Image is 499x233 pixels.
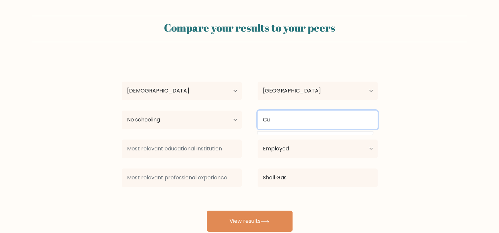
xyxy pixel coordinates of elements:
[122,140,242,158] input: Most relevant educational institution
[258,168,378,187] input: Most recent employer
[122,168,242,187] input: Most relevant professional experience
[207,211,293,232] button: View results
[36,21,463,34] h2: Compare your results to your peers
[258,111,378,129] input: What did you study?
